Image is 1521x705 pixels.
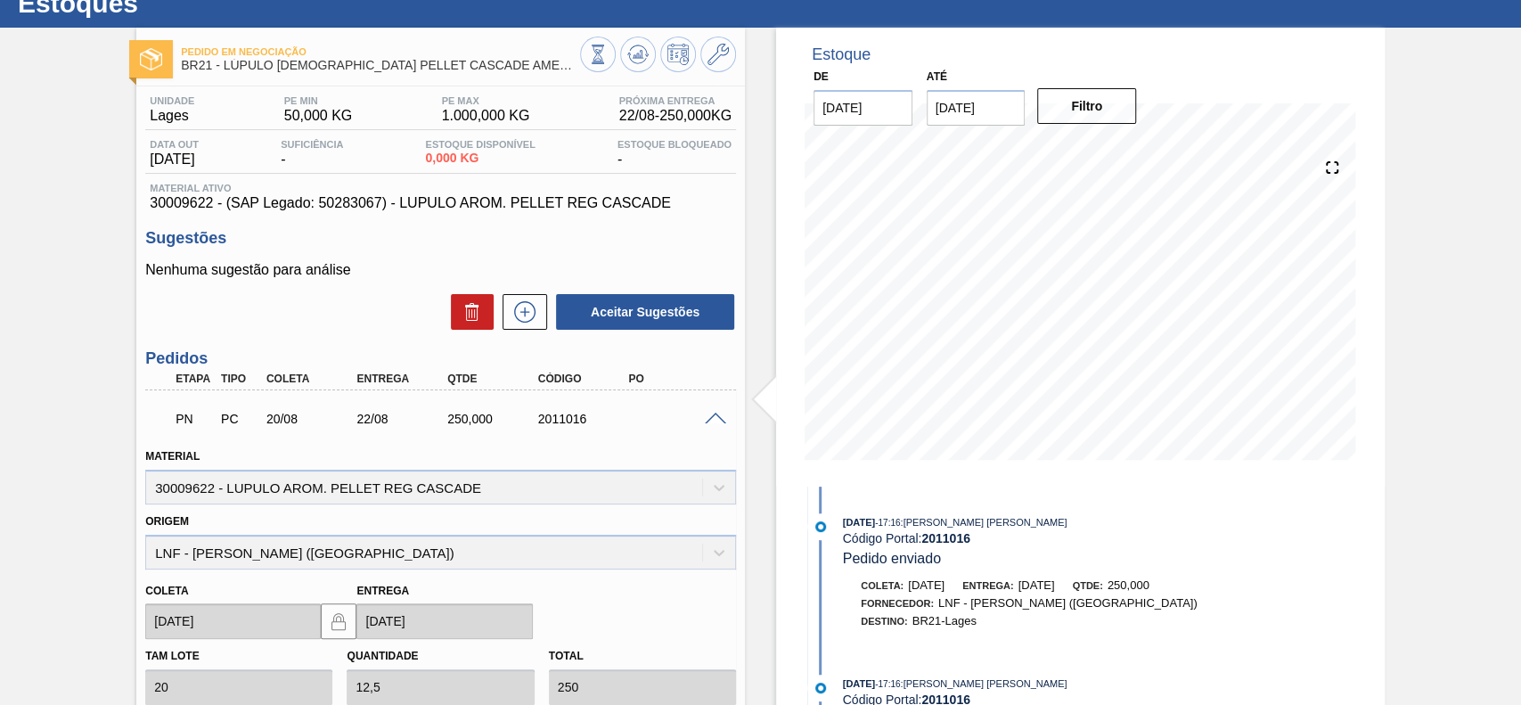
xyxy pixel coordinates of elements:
[843,517,875,528] span: [DATE]
[927,70,947,83] label: Até
[921,531,970,545] strong: 2011016
[660,37,696,72] button: Programar Estoque
[442,294,494,330] div: Excluir Sugestões
[875,679,900,689] span: - 17:16
[619,108,732,124] span: 22/08 - 250,000 KG
[442,95,530,106] span: PE MAX
[217,412,263,426] div: Pedido de Compra
[1072,580,1102,591] span: Qtde:
[347,650,418,662] label: Quantidade
[619,95,732,106] span: Próxima Entrega
[181,46,580,57] span: Pedido em Negociação
[262,412,363,426] div: 20/08/2025
[284,108,353,124] span: 50,000 KG
[580,37,616,72] button: Visão Geral dos Estoques
[962,580,1013,591] span: Entrega:
[843,678,875,689] span: [DATE]
[145,650,199,662] label: Tam lote
[145,515,189,528] label: Origem
[1037,88,1136,124] button: Filtro
[613,139,736,168] div: -
[843,531,1266,545] div: Código Portal:
[181,59,580,72] span: BR21 - LÚPULO AROMÁTICO PELLET CASCADE AMERICAN
[276,139,348,168] div: -
[1018,578,1054,592] span: [DATE]
[328,611,349,632] img: locked
[1108,578,1149,592] span: 250,000
[284,95,353,106] span: PE MIN
[145,450,200,463] label: Material
[217,373,263,385] div: Tipo
[176,412,213,426] p: PN
[150,139,199,150] span: Data out
[171,399,217,439] div: Pedido em Negociação
[443,412,544,426] div: 250,000
[262,373,363,385] div: Coleta
[356,603,532,639] input: dd/mm/yyyy
[171,373,217,385] div: Etapa
[321,603,356,639] button: locked
[814,70,829,83] label: De
[861,598,934,609] span: Fornecedor:
[425,139,535,150] span: Estoque Disponível
[843,551,941,566] span: Pedido enviado
[140,48,162,70] img: Ícone
[145,262,736,278] p: Nenhuma sugestão para análise
[815,521,826,532] img: atual
[547,292,736,332] div: Aceitar Sugestões
[815,683,826,693] img: atual
[150,183,732,193] span: Material ativo
[352,412,453,426] div: 22/08/2025
[814,90,912,126] input: dd/mm/yyyy
[425,152,535,165] span: 0,000 KG
[534,412,634,426] div: 2011016
[150,108,194,124] span: Lages
[356,585,409,597] label: Entrega
[812,45,871,64] div: Estoque
[145,349,736,368] h3: Pedidos
[617,139,732,150] span: Estoque Bloqueado
[861,616,908,627] span: Destino:
[700,37,736,72] button: Ir ao Master Data / Geral
[875,518,900,528] span: - 17:16
[861,580,904,591] span: Coleta:
[150,95,194,106] span: Unidade
[624,373,724,385] div: PO
[352,373,453,385] div: Entrega
[443,373,544,385] div: Qtde
[145,229,736,248] h3: Sugestões
[912,614,977,627] span: BR21-Lages
[927,90,1026,126] input: dd/mm/yyyy
[145,603,321,639] input: dd/mm/yyyy
[620,37,656,72] button: Atualizar Gráfico
[442,108,530,124] span: 1.000,000 KG
[494,294,547,330] div: Nova sugestão
[549,650,584,662] label: Total
[900,517,1067,528] span: : [PERSON_NAME] [PERSON_NAME]
[145,585,188,597] label: Coleta
[281,139,343,150] span: Suficiência
[938,596,1198,610] span: LNF - [PERSON_NAME] ([GEOGRAPHIC_DATA])
[556,294,734,330] button: Aceitar Sugestões
[534,373,634,385] div: Código
[900,678,1067,689] span: : [PERSON_NAME] [PERSON_NAME]
[908,578,944,592] span: [DATE]
[150,195,732,211] span: 30009622 - (SAP Legado: 50283067) - LUPULO AROM. PELLET REG CASCADE
[150,152,199,168] span: [DATE]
